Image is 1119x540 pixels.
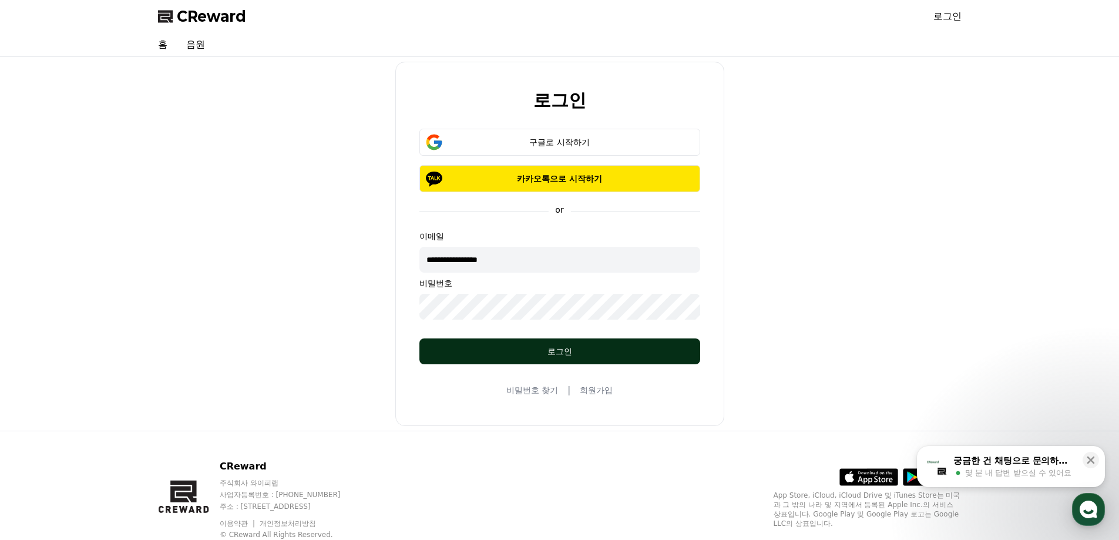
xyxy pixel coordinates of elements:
p: 주소 : [STREET_ADDRESS] [220,502,363,511]
p: 주식회사 와이피랩 [220,478,363,488]
p: 이메일 [419,230,700,242]
p: 사업자등록번호 : [PHONE_NUMBER] [220,490,363,499]
a: 개인정보처리방침 [260,519,316,528]
p: or [548,204,570,216]
a: 로그인 [933,9,962,24]
a: CReward [158,7,246,26]
a: 이용약관 [220,519,257,528]
span: 대화 [107,391,122,400]
span: CReward [177,7,246,26]
span: 홈 [37,390,44,400]
button: 카카오톡으로 시작하기 [419,165,700,192]
a: 대화 [78,373,152,402]
h2: 로그인 [533,90,586,110]
a: 비밀번호 찾기 [506,384,558,396]
a: 음원 [177,33,214,56]
a: 홈 [4,373,78,402]
p: CReward [220,459,363,474]
span: 설정 [182,390,196,400]
button: 로그인 [419,338,700,364]
button: 구글로 시작하기 [419,129,700,156]
p: 카카오톡으로 시작하기 [436,173,683,185]
p: 비밀번호 [419,277,700,289]
a: 회원가입 [580,384,613,396]
div: 구글로 시작하기 [436,136,683,148]
p: © CReward All Rights Reserved. [220,530,363,539]
div: 로그인 [443,346,677,357]
a: 홈 [149,33,177,56]
span: | [567,383,570,397]
a: 설정 [152,373,226,402]
p: App Store, iCloud, iCloud Drive 및 iTunes Store는 미국과 그 밖의 나라 및 지역에서 등록된 Apple Inc.의 서비스 상표입니다. Goo... [774,491,962,528]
